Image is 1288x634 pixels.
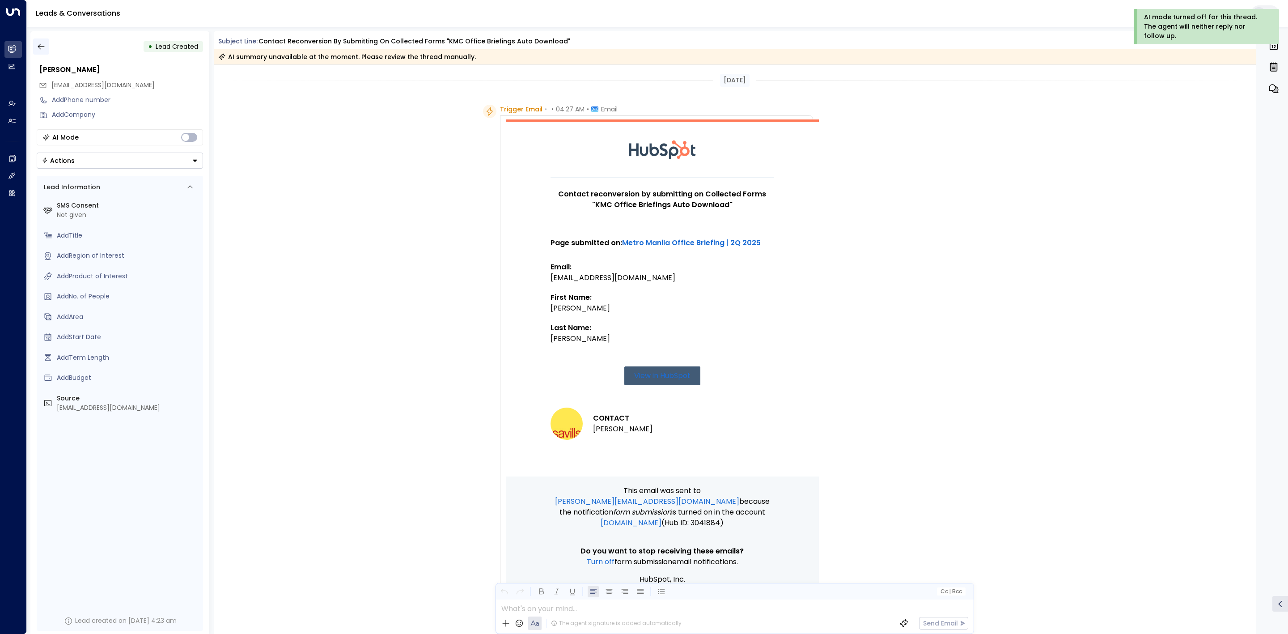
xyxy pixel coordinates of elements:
li: [PERSON_NAME] [593,424,652,434]
span: Trigger Email [500,105,542,114]
div: [PERSON_NAME] [551,333,774,344]
div: Lead created on [DATE] 4:23 am [75,616,177,625]
div: AddProduct of Interest [57,272,199,281]
div: AI Mode [52,133,79,142]
a: Turn off [587,557,614,567]
span: | [949,588,951,595]
strong: First Name: [551,292,592,302]
a: [PERSON_NAME][EMAIL_ADDRESS][DOMAIN_NAME] [555,496,739,507]
div: AddTerm Length [57,353,199,362]
a: Metro Manila Office Briefing | 2Q 2025 [622,238,761,248]
div: [EMAIL_ADDRESS][DOMAIN_NAME] [551,272,774,283]
span: Cc Bcc [940,588,962,595]
span: Lead Created [156,42,198,51]
label: SMS Consent [57,201,199,210]
div: Lead Information [41,183,100,192]
div: AI summary unavailable at the moment. Please review the thread manually. [218,52,476,61]
h3: CONTACT [593,413,652,424]
div: [DATE] [720,74,750,87]
div: The agent signature is added automatically [551,619,682,627]
button: Undo [499,586,510,597]
div: [PERSON_NAME] [39,64,203,75]
strong: Last Name: [551,323,591,333]
strong: Page submitted on: [551,238,761,248]
div: AI mode turned off for this thread. The agent will neither reply nor follow up. [1144,13,1267,41]
span: [EMAIL_ADDRESS][DOMAIN_NAME] [51,81,155,89]
div: AddPhone number [52,95,203,105]
p: This email was sent to because the notification is turned on in the account (Hub ID: 3041884) [551,485,774,528]
span: • [587,105,589,114]
label: Source [57,394,199,403]
a: Leads & Conversations [36,8,120,18]
span: Form submission [613,507,671,518]
div: Contact reconversion by submitting on Collected Forms "KMC Office Briefings Auto Download" [258,37,570,46]
div: [EMAIL_ADDRESS][DOMAIN_NAME] [57,403,199,413]
span: Do you want to stop receiving these emails? [580,546,744,557]
span: Form submission [614,557,672,567]
a: View in HubSpot [624,366,700,385]
span: Subject Line: [218,37,258,46]
div: Button group with a nested menu [37,153,203,169]
button: Redo [514,586,525,597]
a: [DOMAIN_NAME] [601,518,661,528]
p: HubSpot, Inc. 2 [GEOGRAPHIC_DATA] [GEOGRAPHIC_DATA] [551,574,774,606]
div: Not given [57,210,199,220]
span: • [551,105,554,114]
button: Actions [37,153,203,169]
div: AddTitle [57,231,199,240]
span: Email [601,105,618,114]
div: AddNo. of People [57,292,199,301]
span: • [545,105,547,114]
button: Cc|Bcc [936,587,965,596]
div: AddStart Date [57,332,199,342]
span: jjbrennan@savills.us [51,81,155,90]
img: HubSpot [629,122,696,177]
strong: Email: [551,262,572,272]
span: 04:27 AM [556,105,585,114]
div: [PERSON_NAME] [551,303,774,314]
div: AddRegion of Interest [57,251,199,260]
div: AddCompany [52,110,203,119]
img: James Brennan [551,408,583,440]
div: • [148,38,153,55]
div: AddArea [57,312,199,322]
div: AddBudget [57,373,199,383]
h1: Contact reconversion by submitting on Collected Forms "KMC Office Briefings Auto Download" [551,189,774,210]
div: Actions [42,157,75,165]
p: email notifications. [551,557,774,567]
